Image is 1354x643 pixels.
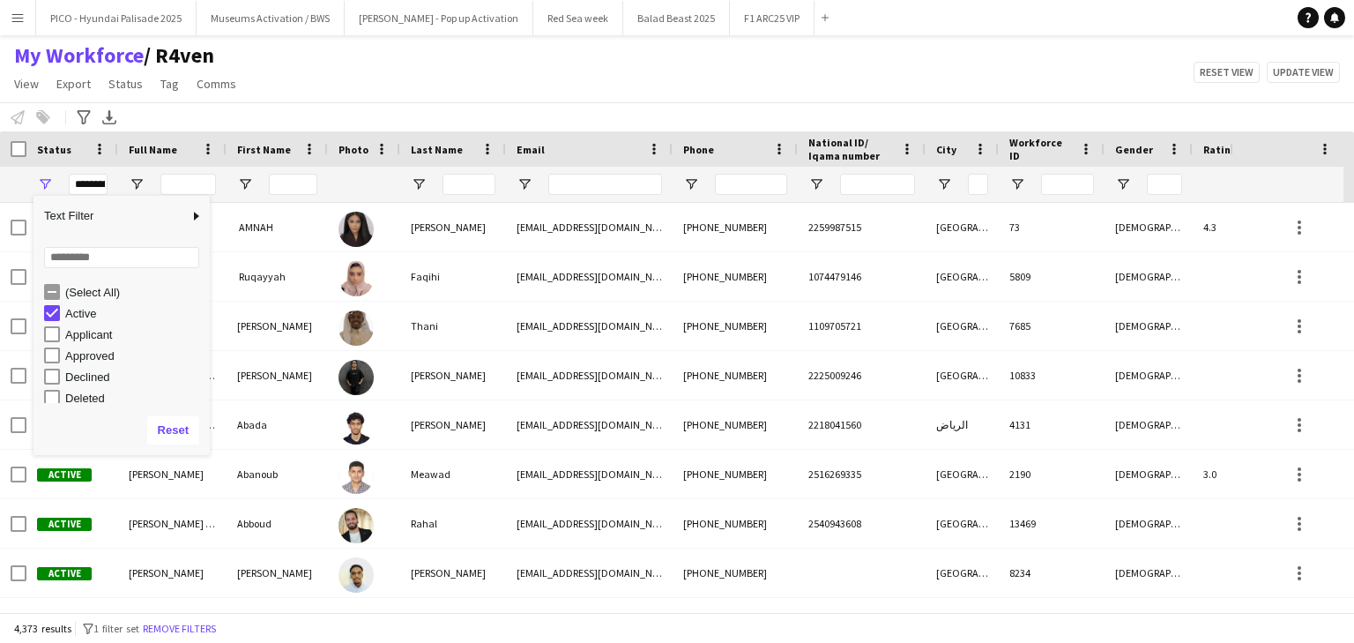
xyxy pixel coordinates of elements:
[1105,252,1193,301] div: [DEMOGRAPHIC_DATA]
[37,518,92,531] span: Active
[533,1,623,35] button: Red Sea week
[683,143,714,156] span: Phone
[673,499,798,548] div: [PHONE_NUMBER]
[108,76,143,92] span: Status
[65,370,205,384] div: Declined
[1105,400,1193,449] div: [DEMOGRAPHIC_DATA]
[338,261,374,296] img: ‏ Ruqayyah Faqihi
[506,351,673,400] div: [EMAIL_ADDRESS][DOMAIN_NAME]
[1147,174,1182,195] input: Gender Filter Input
[49,72,98,95] a: Export
[400,499,506,548] div: Rahal
[999,499,1105,548] div: 13469
[37,176,53,192] button: Open Filter Menu
[400,549,506,597] div: [PERSON_NAME]
[338,212,374,247] img: ‏ AMNAH IDRIS
[936,176,952,192] button: Open Filter Menu
[936,143,956,156] span: City
[99,107,120,128] app-action-btn: Export XLSX
[926,450,999,498] div: [GEOGRAPHIC_DATA]
[1105,450,1193,498] div: [DEMOGRAPHIC_DATA]
[926,499,999,548] div: [GEOGRAPHIC_DATA]
[36,1,197,35] button: PICO - Hyundai Palisade 2025
[808,517,861,530] span: 2540943608
[808,467,861,481] span: 2516269335
[338,360,374,395] img: Aayan Aamir
[129,143,177,156] span: Full Name
[227,252,328,301] div: ‏ Ruqayyah
[73,107,94,128] app-action-btn: Advanced filters
[37,468,92,482] span: Active
[65,307,205,320] div: Active
[443,174,495,195] input: Last Name Filter Input
[44,247,199,268] input: Search filter values
[129,517,280,530] span: [PERSON_NAME] [PERSON_NAME]
[237,143,291,156] span: First Name
[400,252,506,301] div: Faqihi
[37,567,92,580] span: Active
[673,351,798,400] div: [PHONE_NUMBER]
[999,450,1105,498] div: 2190
[144,42,214,69] span: R4ven
[1115,143,1153,156] span: Gender
[197,76,236,92] span: Comms
[338,409,374,445] img: ‏Abada ‏Abu Atta
[673,400,798,449] div: [PHONE_NUMBER]
[1041,174,1094,195] input: Workforce ID Filter Input
[506,252,673,301] div: [EMAIL_ADDRESS][DOMAIN_NAME]
[14,42,144,69] a: My Workforce
[673,549,798,597] div: [PHONE_NUMBER]
[840,174,915,195] input: National ID/ Iqama number Filter Input
[999,302,1105,350] div: 7685
[400,351,506,400] div: [PERSON_NAME]
[197,1,345,35] button: Museums Activation / BWS
[56,76,91,92] span: Export
[926,302,999,350] div: [GEOGRAPHIC_DATA]
[506,450,673,498] div: [EMAIL_ADDRESS][DOMAIN_NAME]
[338,508,374,543] img: Abboud Rahal
[1193,450,1281,498] div: 3.0
[808,319,861,333] span: 1109705721
[623,1,730,35] button: Balad Beast 2025
[548,174,662,195] input: Email Filter Input
[1193,203,1281,251] div: 4.3
[808,176,824,192] button: Open Filter Menu
[506,549,673,597] div: [EMAIL_ADDRESS][DOMAIN_NAME]
[1009,136,1073,162] span: Workforce ID
[808,270,861,283] span: 1074479146
[517,176,532,192] button: Open Filter Menu
[227,400,328,449] div: ‏Abada
[237,176,253,192] button: Open Filter Menu
[338,459,374,494] img: Abanoub Meawad
[227,549,328,597] div: [PERSON_NAME]
[1115,176,1131,192] button: Open Filter Menu
[411,176,427,192] button: Open Filter Menu
[400,203,506,251] div: [PERSON_NAME]
[1105,549,1193,597] div: [DEMOGRAPHIC_DATA]
[129,566,204,579] span: [PERSON_NAME]
[153,72,186,95] a: Tag
[1009,176,1025,192] button: Open Filter Menu
[227,351,328,400] div: [PERSON_NAME]
[999,400,1105,449] div: 4131
[190,72,243,95] a: Comms
[33,281,210,514] div: Filter List
[808,221,861,234] span: 2259987515
[506,203,673,251] div: [EMAIL_ADDRESS][DOMAIN_NAME]
[926,351,999,400] div: [GEOGRAPHIC_DATA]
[808,136,894,162] span: National ID/ Iqama number
[926,549,999,597] div: [GEOGRAPHIC_DATA]
[808,418,861,431] span: 2218041560
[338,143,368,156] span: Photo
[65,349,205,363] div: Approved
[400,302,506,350] div: Thani
[673,203,798,251] div: [PHONE_NUMBER]
[999,351,1105,400] div: 10833
[1203,143,1237,156] span: Rating
[999,203,1105,251] div: 73
[227,203,328,251] div: ‏ AMNAH
[715,174,787,195] input: Phone Filter Input
[65,328,205,341] div: Applicant
[506,499,673,548] div: [EMAIL_ADDRESS][DOMAIN_NAME]
[37,143,71,156] span: Status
